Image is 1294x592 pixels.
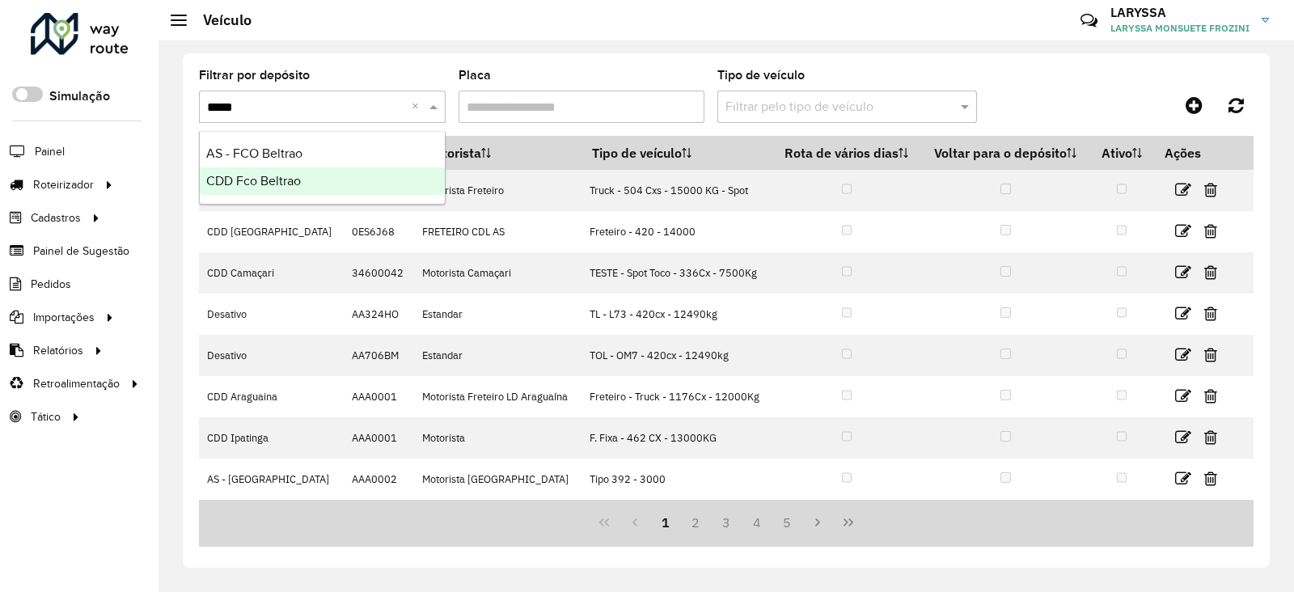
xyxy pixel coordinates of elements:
[581,211,772,252] td: Freteiro - 420 - 14000
[414,417,581,459] td: Motorista
[1175,426,1191,448] a: Editar
[1204,220,1217,242] a: Excluir
[717,66,805,85] label: Tipo de veículo
[1204,426,1217,448] a: Excluir
[199,294,344,335] td: Desativo
[414,294,581,335] td: Estandar
[1175,467,1191,489] a: Editar
[344,294,414,335] td: AA324HO
[199,211,344,252] td: CDD [GEOGRAPHIC_DATA]
[772,136,922,170] th: Rota de vários dias
[414,252,581,294] td: Motorista Camaçari
[581,335,772,376] td: TOL - OM7 - 420cx - 12490kg
[1154,136,1251,170] th: Ações
[199,459,344,500] td: AS - [GEOGRAPHIC_DATA]
[344,417,414,459] td: AAA0001
[33,243,129,260] span: Painel de Sugestão
[581,459,772,500] td: Tipo 392 - 3000
[650,507,681,538] button: 1
[414,211,581,252] td: FRETEIRO CDL AS
[35,143,65,160] span: Painel
[581,170,772,211] td: Truck - 504 Cxs - 15000 KG - Spot
[206,174,301,188] span: CDD Fco Beltrao
[187,11,252,29] h2: Veículo
[1175,385,1191,407] a: Editar
[1089,136,1153,170] th: Ativo
[1204,385,1217,407] a: Excluir
[581,376,772,417] td: Freteiro - Truck - 1176Cx - 12000Kg
[1204,344,1217,366] a: Excluir
[344,335,414,376] td: AA706BM
[1175,261,1191,283] a: Editar
[33,309,95,326] span: Importações
[199,417,344,459] td: CDD Ipatinga
[49,87,110,106] label: Simulação
[581,294,772,335] td: TL - L73 - 420cx - 12490kg
[199,252,344,294] td: CDD Camaçari
[1175,344,1191,366] a: Editar
[581,252,772,294] td: TESTE - Spot Toco - 336Cx - 7500Kg
[802,507,833,538] button: Next Page
[772,507,803,538] button: 5
[344,376,414,417] td: AAA0001
[459,66,491,85] label: Placa
[344,459,414,500] td: AAA0002
[414,170,581,211] td: Motorista Freteiro
[344,252,414,294] td: 34600042
[833,507,864,538] button: Last Page
[1072,3,1106,38] a: Contato Rápido
[31,209,81,226] span: Cadastros
[1175,179,1191,201] a: Editar
[199,376,344,417] td: CDD Araguaina
[1110,5,1250,20] h3: LARYSSA
[414,136,581,170] th: Motorista
[414,376,581,417] td: Motorista Freteiro LD Araguaína
[1175,220,1191,242] a: Editar
[199,66,310,85] label: Filtrar por depósito
[33,176,94,193] span: Roteirizador
[1175,302,1191,324] a: Editar
[711,507,742,538] button: 3
[414,335,581,376] td: Estandar
[921,136,1089,170] th: Voltar para o depósito
[742,507,772,538] button: 4
[344,211,414,252] td: 0ES6J68
[680,507,711,538] button: 2
[581,136,772,170] th: Tipo de veículo
[1204,179,1217,201] a: Excluir
[31,408,61,425] span: Tático
[414,459,581,500] td: Motorista [GEOGRAPHIC_DATA]
[33,375,120,392] span: Retroalimentação
[1204,302,1217,324] a: Excluir
[31,276,71,293] span: Pedidos
[199,131,446,205] ng-dropdown-panel: Options list
[1204,467,1217,489] a: Excluir
[1110,21,1250,36] span: LARYSSA MONSUETE FROZINI
[206,146,302,160] span: AS - FCO Beltrao
[199,335,344,376] td: Desativo
[33,342,83,359] span: Relatórios
[1204,261,1217,283] a: Excluir
[581,417,772,459] td: F. Fixa - 462 CX - 13000KG
[412,97,425,116] span: Clear all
